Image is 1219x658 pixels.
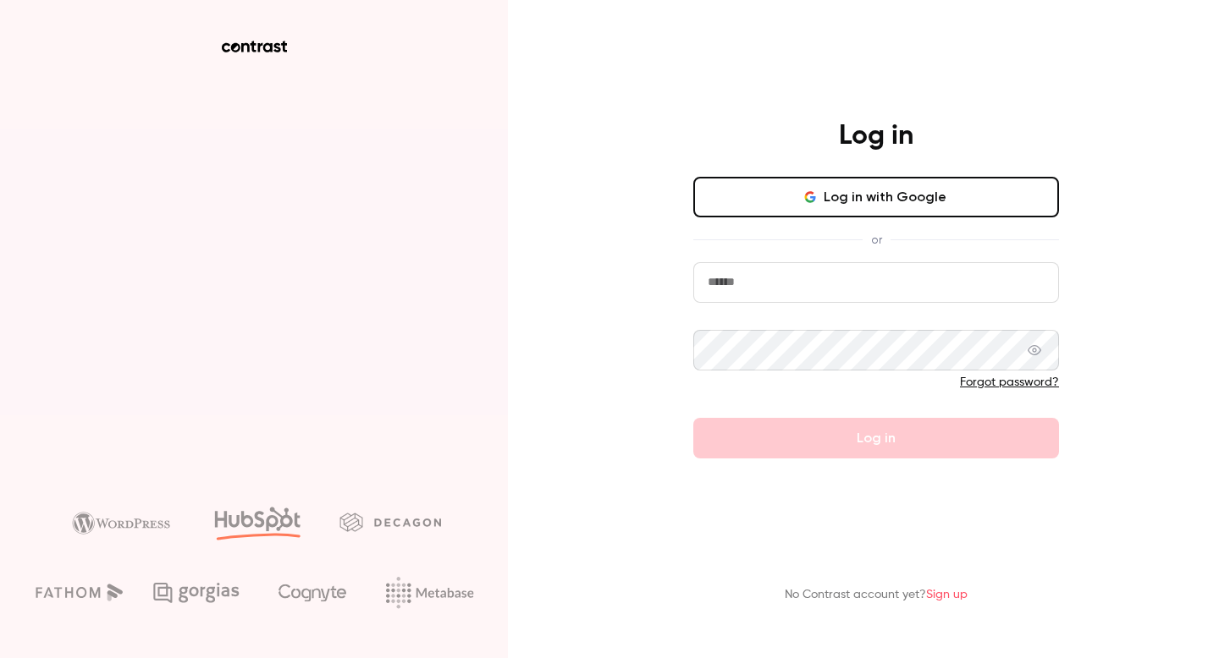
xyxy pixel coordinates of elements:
[693,177,1059,217] button: Log in with Google
[926,589,968,600] a: Sign up
[863,231,891,249] span: or
[785,586,968,604] p: No Contrast account yet?
[960,376,1059,388] a: Forgot password?
[339,513,441,531] img: decagon
[839,119,913,153] h4: Log in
